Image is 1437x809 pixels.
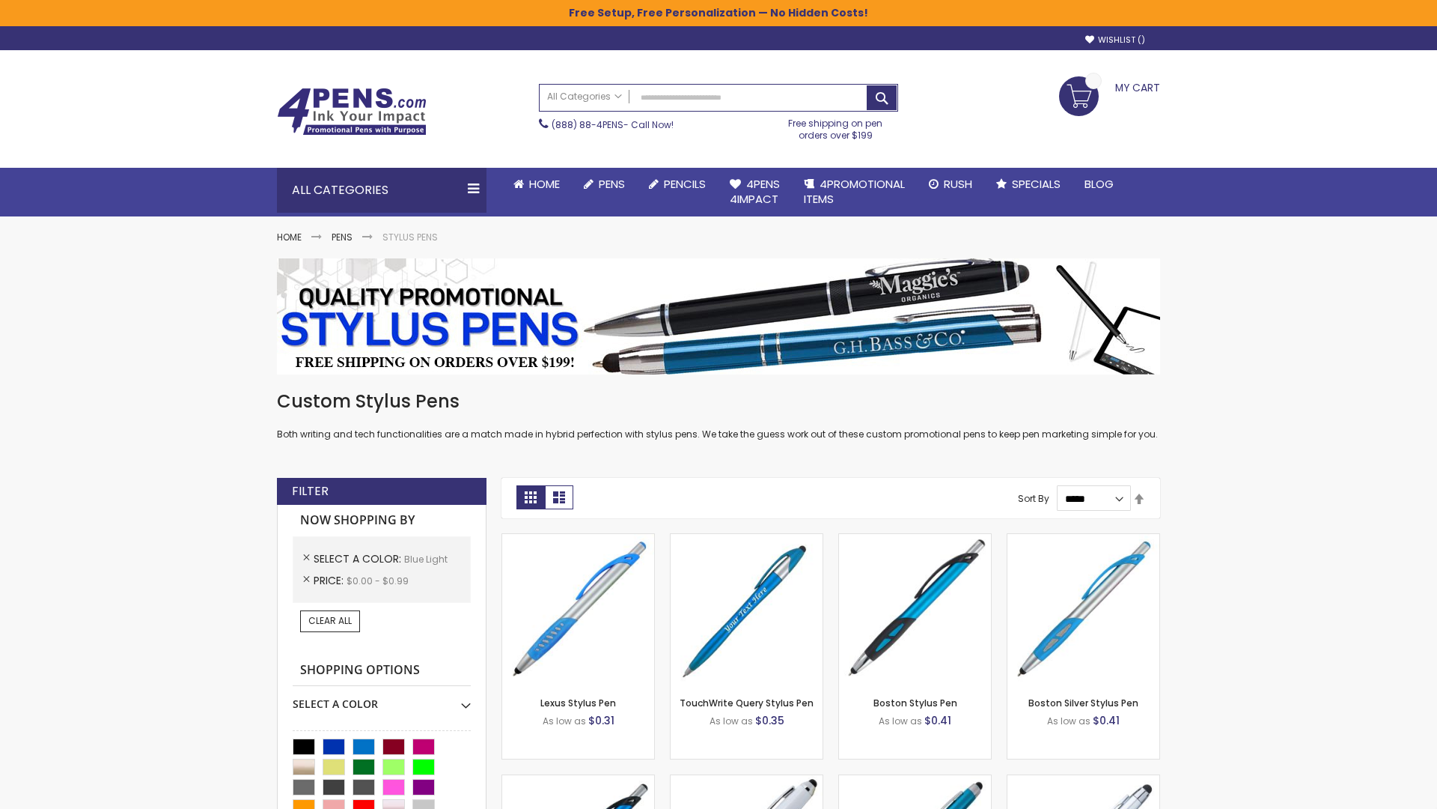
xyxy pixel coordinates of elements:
[277,168,486,213] div: All Categories
[1012,176,1061,192] span: Specials
[755,713,784,728] span: $0.35
[382,231,438,243] strong: Stylus Pens
[671,533,823,546] a: TouchWrite Query Stylus Pen-Blue Light
[543,715,586,727] span: As low as
[1073,168,1126,201] a: Blog
[944,176,972,192] span: Rush
[1007,775,1159,787] a: Silver Cool Grip Stylus Pen-Blue - Light
[516,485,545,509] strong: Grid
[502,775,654,787] a: Lexus Metallic Stylus Pen-Blue - Light
[671,534,823,686] img: TouchWrite Query Stylus Pen-Blue Light
[671,775,823,787] a: Kimberly Logo Stylus Pens-LT-Blue
[773,112,899,142] div: Free shipping on pen orders over $199
[547,91,622,103] span: All Categories
[1007,533,1159,546] a: Boston Silver Stylus Pen-Blue - Light
[730,176,780,207] span: 4Pens 4impact
[839,533,991,546] a: Boston Stylus Pen-Blue - Light
[529,176,560,192] span: Home
[501,168,572,201] a: Home
[314,551,404,566] span: Select A Color
[293,686,471,712] div: Select A Color
[1007,534,1159,686] img: Boston Silver Stylus Pen-Blue - Light
[292,483,329,500] strong: Filter
[664,176,706,192] span: Pencils
[879,715,922,727] span: As low as
[314,573,347,588] span: Price
[917,168,984,201] a: Rush
[804,176,905,207] span: 4PROMOTIONAL ITEMS
[1028,697,1138,709] a: Boston Silver Stylus Pen
[1018,492,1049,505] label: Sort By
[1085,34,1145,46] a: Wishlist
[277,88,427,136] img: 4Pens Custom Pens and Promotional Products
[1084,176,1114,192] span: Blog
[718,168,792,216] a: 4Pens4impact
[502,533,654,546] a: Lexus Stylus Pen-Blue - Light
[293,655,471,687] strong: Shopping Options
[347,575,409,587] span: $0.00 - $0.99
[552,118,623,131] a: (888) 88-4PENS
[1047,715,1090,727] span: As low as
[710,715,753,727] span: As low as
[308,614,352,627] span: Clear All
[984,168,1073,201] a: Specials
[540,697,616,709] a: Lexus Stylus Pen
[552,118,674,131] span: - Call Now!
[588,713,614,728] span: $0.31
[873,697,957,709] a: Boston Stylus Pen
[277,390,1160,441] div: Both writing and tech functionalities are a match made in hybrid perfection with stylus pens. We ...
[572,168,637,201] a: Pens
[599,176,625,192] span: Pens
[293,505,471,536] strong: Now Shopping by
[332,231,353,243] a: Pens
[924,713,951,728] span: $0.41
[839,775,991,787] a: Lory Metallic Stylus Pen-Blue - Light
[792,168,917,216] a: 4PROMOTIONALITEMS
[839,534,991,686] img: Boston Stylus Pen-Blue - Light
[404,553,448,566] span: Blue Light
[680,697,814,709] a: TouchWrite Query Stylus Pen
[540,85,629,109] a: All Categories
[1093,713,1120,728] span: $0.41
[300,610,360,631] a: Clear All
[277,258,1160,375] img: Stylus Pens
[637,168,718,201] a: Pencils
[277,231,302,243] a: Home
[502,534,654,686] img: Lexus Stylus Pen-Blue - Light
[277,390,1160,413] h1: Custom Stylus Pens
